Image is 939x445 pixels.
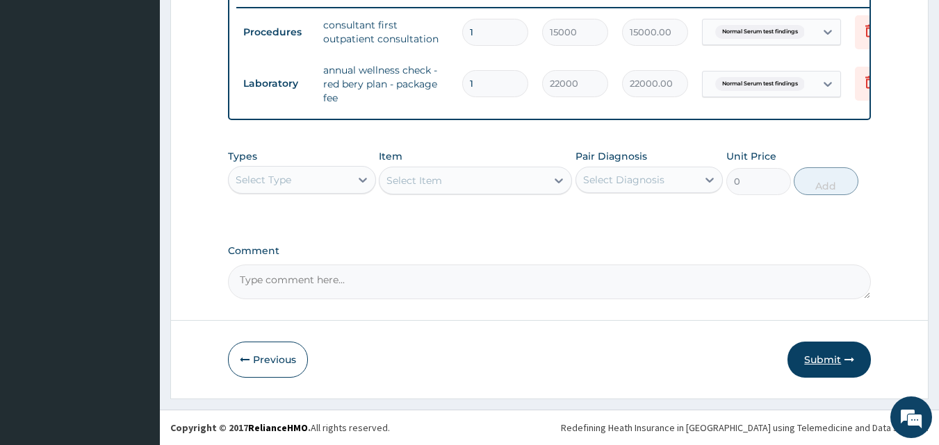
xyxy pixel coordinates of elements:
[248,421,308,434] a: RelianceHMO
[236,19,316,45] td: Procedures
[715,77,805,91] span: Normal Serum test findings
[316,11,455,53] td: consultant first outpatient consultation
[228,7,261,40] div: Minimize live chat window
[316,56,455,112] td: annual wellness check - red bery plan - package fee
[7,297,265,346] textarea: Type your message and hit 'Enter'
[228,342,308,378] button: Previous
[794,167,858,195] button: Add
[379,149,402,163] label: Item
[236,173,291,187] div: Select Type
[715,25,805,39] span: Normal Serum test findings
[236,71,316,96] td: Laboratory
[81,134,192,274] span: We're online!
[583,173,664,187] div: Select Diagnosis
[787,342,871,378] button: Submit
[575,149,647,163] label: Pair Diagnosis
[160,410,939,445] footer: All rights reserved.
[228,151,257,162] label: Types
[561,421,929,435] div: Redefining Heath Insurance in [GEOGRAPHIC_DATA] using Telemedicine and Data Science!
[228,245,872,257] label: Comment
[726,149,776,163] label: Unit Price
[72,78,234,96] div: Chat with us now
[26,69,56,104] img: d_794563401_company_1708531726252_794563401
[170,421,311,434] strong: Copyright © 2017 .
